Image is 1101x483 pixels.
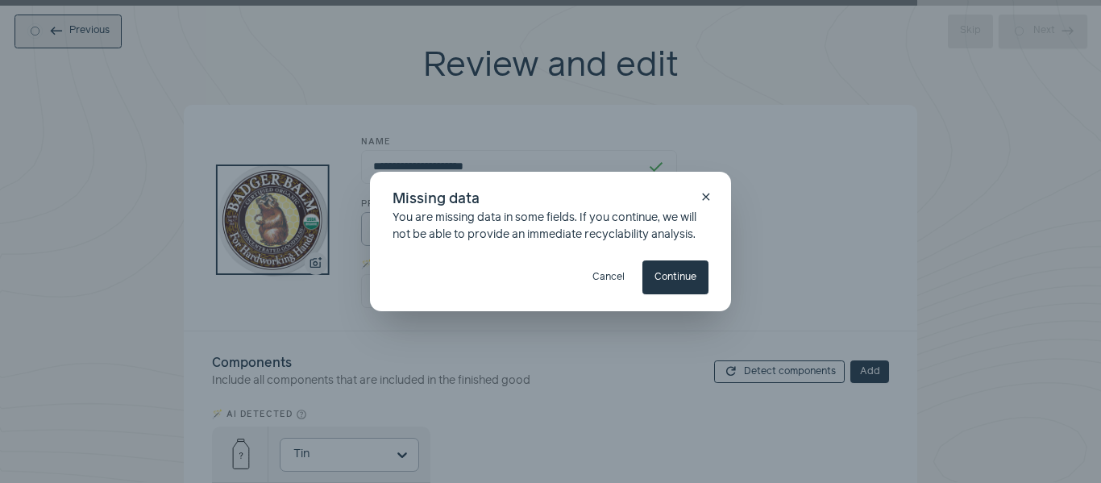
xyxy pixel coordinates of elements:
button: close [695,185,717,208]
div: You are missing data in some fields. If you continue, we will not be able to provide an immediate... [393,210,708,244]
h3: Missing data [393,189,708,210]
span: close [700,191,713,204]
button: Cancel [580,260,637,294]
button: Continue [642,260,708,294]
